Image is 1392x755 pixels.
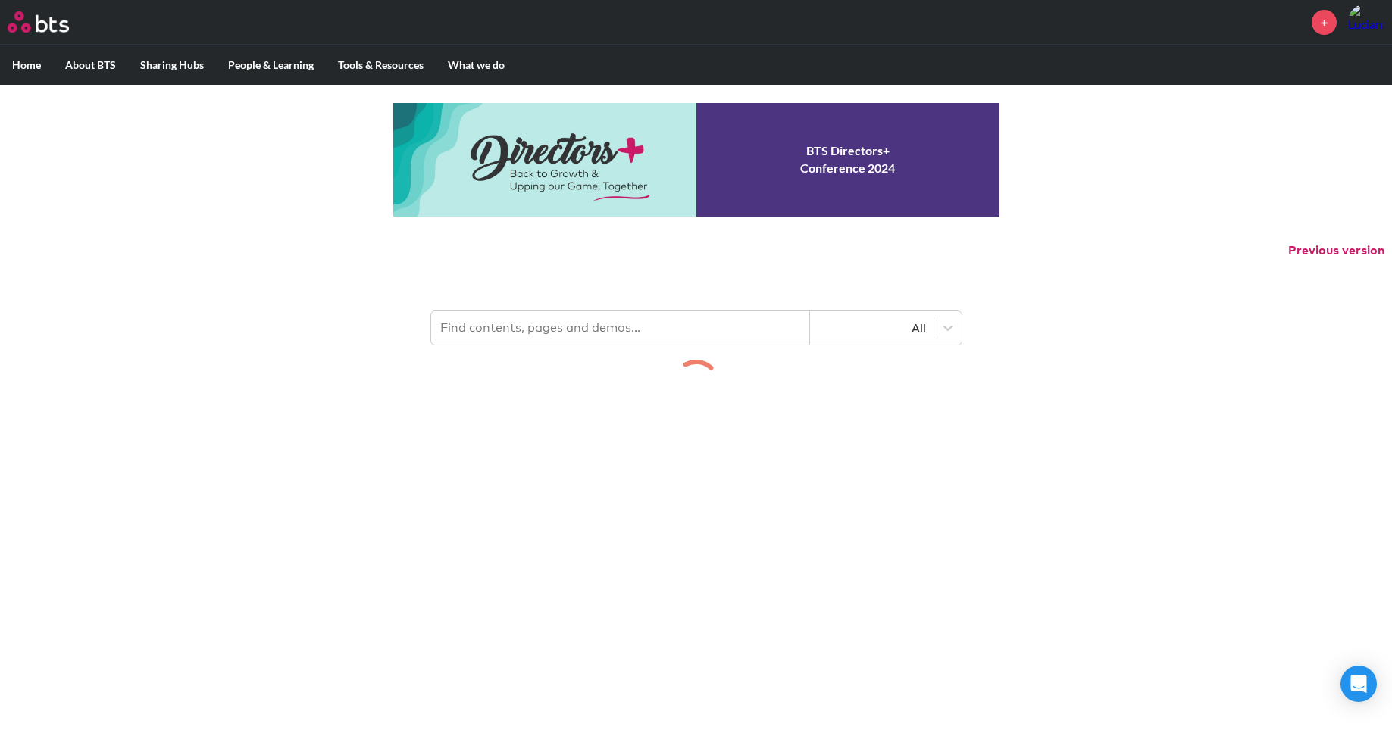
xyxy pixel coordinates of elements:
a: Go home [8,11,97,33]
label: Tools & Resources [326,45,436,85]
button: Previous version [1288,242,1384,259]
a: Conference 2024 [393,103,999,217]
div: Open Intercom Messenger [1340,666,1377,702]
div: All [818,320,926,336]
img: Luciana de Camargo Pereira [1348,4,1384,40]
label: People & Learning [216,45,326,85]
input: Find contents, pages and demos... [431,311,810,345]
a: Profile [1348,4,1384,40]
a: + [1312,10,1337,35]
label: What we do [436,45,517,85]
label: Sharing Hubs [128,45,216,85]
img: BTS Logo [8,11,69,33]
label: About BTS [53,45,128,85]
